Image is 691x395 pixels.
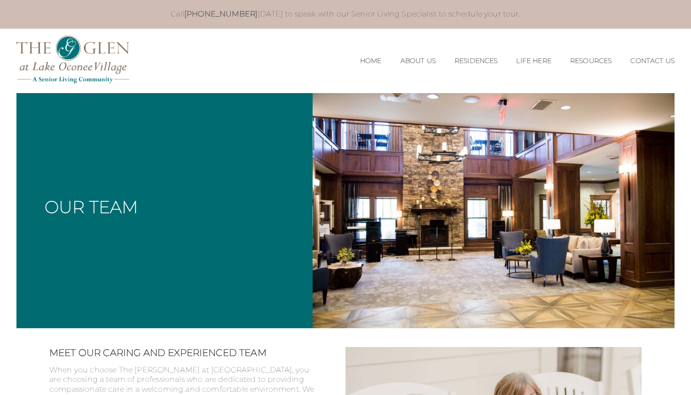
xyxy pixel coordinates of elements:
[44,9,647,19] p: Call [DATE] to speak with our Senior Living Specialist to schedule your tour.
[516,57,551,65] a: Life Here
[455,57,498,65] a: Residences
[570,57,612,65] a: Resources
[49,347,317,358] h2: Meet Our Caring and Experienced Team
[400,57,436,65] a: About Us
[360,57,382,65] a: Home
[184,9,258,18] a: [PHONE_NUMBER]
[45,198,138,215] h2: Our Team
[16,36,129,83] img: The Glen Lake Oconee Home
[630,57,675,65] a: Contact Us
